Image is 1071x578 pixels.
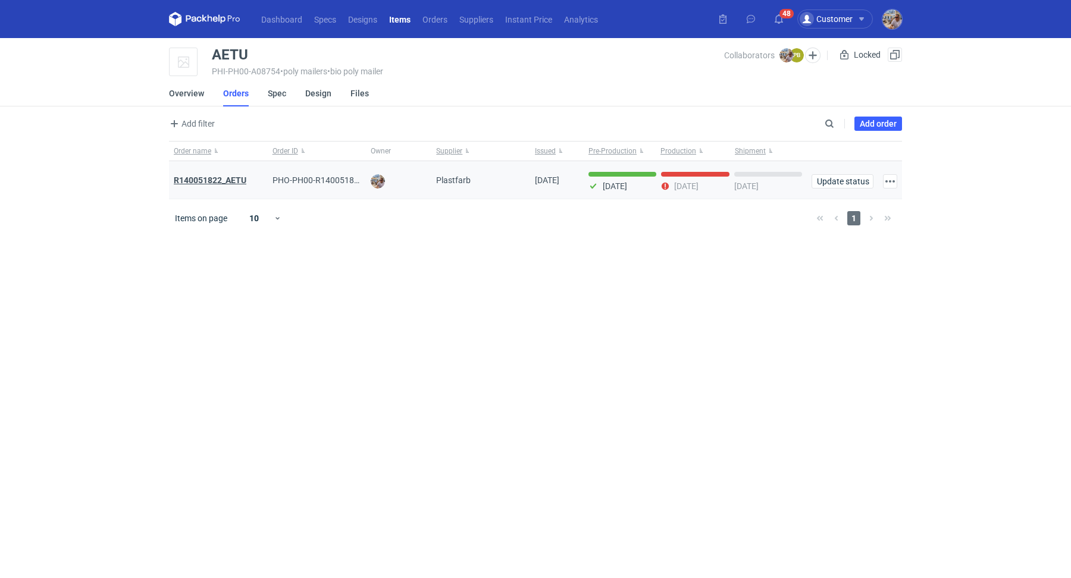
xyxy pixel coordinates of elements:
a: Items [383,12,416,26]
span: Production [660,146,696,156]
span: PHO-PH00-R140051822_AETU [273,175,387,185]
img: Michał Palasek [779,48,794,62]
span: Collaborators [724,51,775,60]
button: Update status [812,174,873,189]
img: Michał Palasek [882,10,902,29]
span: Shipment [735,146,766,156]
a: Suppliers [453,12,499,26]
span: Pre-Production [588,146,637,156]
span: • bio poly mailer [327,67,383,76]
svg: Packhelp Pro [169,12,240,26]
button: Pre-Production [584,142,658,161]
a: Orders [416,12,453,26]
div: Locked [837,48,883,62]
a: Designs [342,12,383,26]
button: 48 [769,10,788,29]
span: 1 [847,211,860,225]
span: Order ID [273,146,298,156]
button: Customer [797,10,882,29]
a: R140051822_AETU [174,175,246,185]
span: Plastfarb [436,174,471,186]
a: Instant Price [499,12,558,26]
a: Specs [308,12,342,26]
div: AETU [212,48,248,62]
a: Analytics [558,12,604,26]
button: Order ID [268,142,367,161]
p: [DATE] [734,181,759,191]
span: Supplier [436,146,462,156]
a: Files [350,80,369,106]
input: Search [822,117,860,131]
a: Spec [268,80,286,106]
figcaption: PB [790,48,804,62]
div: 10 [235,210,274,227]
span: 02/07/2025 [535,175,559,185]
button: Supplier [431,142,530,161]
div: Plastfarb [431,161,530,199]
img: Michał Palasek [371,174,385,189]
a: Add order [854,117,902,131]
a: Overview [169,80,204,106]
button: Edit collaborators [805,48,821,63]
button: Production [658,142,732,161]
a: Orders [223,80,249,106]
div: PHI-PH00-A08754 [212,67,724,76]
div: Customer [800,12,853,26]
button: Shipment [732,142,807,161]
a: Dashboard [255,12,308,26]
span: Update status [817,177,868,186]
p: [DATE] [603,181,627,191]
p: [DATE] [674,181,699,191]
span: • poly mailers [280,67,327,76]
button: Actions [883,174,897,189]
button: Duplicate Item [888,48,902,62]
button: Add filter [167,117,215,131]
span: Issued [535,146,556,156]
span: Items on page [175,212,227,224]
button: Issued [530,142,584,161]
span: Owner [371,146,391,156]
button: Order name [169,142,268,161]
span: Order name [174,146,211,156]
a: Design [305,80,331,106]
